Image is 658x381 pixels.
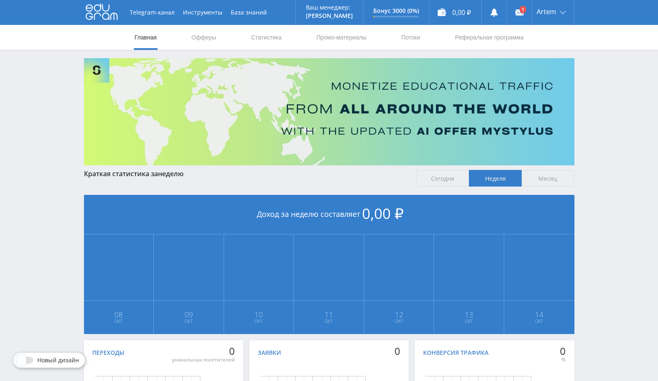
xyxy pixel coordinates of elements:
[362,204,404,223] span: 0,00 ₽
[258,349,281,356] div: Заявки
[400,25,421,50] a: Потоки
[423,349,488,356] div: Конверсия трафика
[416,170,469,187] span: Сегодня
[191,25,217,50] a: Офферы
[434,318,503,324] span: Окт
[373,7,419,14] p: Бонус 3000 (0%)
[250,25,283,50] a: Статистика
[84,195,574,234] div: Доход за неделю составляет
[84,58,574,165] img: Banner
[84,170,408,177] div: Краткая статистика за
[154,311,223,318] span: 09
[306,12,353,19] p: [PERSON_NAME]
[84,318,153,324] span: Окт
[224,318,293,324] span: Окт
[154,318,223,324] span: Окт
[37,357,79,364] span: Новый дизайн
[306,4,353,11] p: Ваш менеджер:
[294,318,363,324] span: Окт
[172,356,235,363] div: уникальных посетителей
[224,311,293,318] span: 10
[522,170,574,187] span: Месяц
[315,25,367,50] a: Промо-материалы
[560,356,566,363] div: %
[469,170,522,187] span: Неделя
[394,345,400,357] div: 0
[560,345,566,357] div: 0
[294,311,363,318] span: 11
[134,25,158,50] a: Главная
[172,345,235,357] div: 0
[537,8,556,15] span: Artem
[454,25,525,50] a: Реферальная программа
[434,311,503,318] span: 13
[92,349,124,356] div: Переходы
[158,169,184,178] span: неделю
[505,318,574,324] span: Окт
[84,311,153,318] span: 08
[365,311,434,318] span: 12
[505,311,574,318] span: 14
[365,318,434,324] span: Окт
